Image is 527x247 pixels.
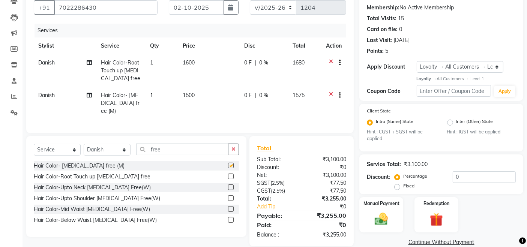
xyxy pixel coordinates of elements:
[403,173,427,180] label: Percentage
[367,108,391,114] label: Client State
[101,92,140,114] span: Hair Color- [MEDICAL_DATA] free (M)
[321,37,346,54] th: Action
[404,160,428,168] div: ₹3,100.00
[244,91,252,99] span: 0 F
[371,211,392,227] img: _cash.svg
[251,156,302,163] div: Sub Total:
[251,171,302,179] div: Net:
[34,195,160,202] div: Hair Color-Upto Shoulder [MEDICAL_DATA] Free(W)
[34,173,150,181] div: Hair Color-Root Touch up [MEDICAL_DATA] free
[101,59,140,82] span: Hair Color-Root Touch up [MEDICAL_DATA] free
[96,37,146,54] th: Service
[34,0,55,15] button: +91
[423,200,449,207] label: Redemption
[34,37,96,54] th: Stylist
[302,231,352,239] div: ₹3,255.00
[251,195,302,203] div: Total:
[385,47,388,55] div: 5
[251,220,302,229] div: Paid:
[447,129,516,135] small: Hint : IGST will be applied
[136,144,228,155] input: Search or Scan
[272,188,284,194] span: 2.5%
[302,163,352,171] div: ₹0
[251,163,302,171] div: Discount:
[178,37,240,54] th: Price
[150,92,153,99] span: 1
[417,76,437,81] strong: Loyalty →
[403,183,414,189] label: Fixed
[255,91,256,99] span: |
[367,173,390,181] div: Discount:
[417,76,516,82] div: All Customers → Level 1
[302,171,352,179] div: ₹3,100.00
[302,195,352,203] div: ₹3,255.00
[34,162,125,170] div: Hair Color- [MEDICAL_DATA] free (M)
[257,144,274,152] span: Total
[251,179,302,187] div: ( )
[494,86,515,97] button: Apply
[183,92,195,99] span: 1500
[293,59,305,66] span: 1680
[456,118,493,127] label: Inter (Other) State
[363,200,399,207] label: Manual Payment
[417,85,491,97] input: Enter Offer / Coupon Code
[35,24,352,37] div: Services
[302,156,352,163] div: ₹3,100.00
[240,37,288,54] th: Disc
[367,4,399,12] div: Membership:
[367,47,384,55] div: Points:
[251,187,302,195] div: ( )
[367,63,416,71] div: Apply Discount
[150,59,153,66] span: 1
[302,211,352,220] div: ₹3,255.00
[38,59,55,66] span: Danish
[244,59,252,67] span: 0 F
[367,87,416,95] div: Coupon Code
[257,180,270,186] span: SGST
[376,118,413,127] label: Intra (Same) State
[367,25,398,33] div: Card on file:
[251,203,310,211] a: Add Tip
[54,0,158,15] input: Search by Name/Mobile/Email/Code
[183,59,195,66] span: 1600
[367,129,435,142] small: Hint : CGST + SGST will be applied
[34,184,151,192] div: Hair Color-Upto Neck [MEDICAL_DATA] Free(W)
[361,238,522,246] a: Continue Without Payment
[146,37,178,54] th: Qty
[310,203,352,211] div: ₹0
[272,180,283,186] span: 2.5%
[251,211,302,220] div: Payable:
[399,25,402,33] div: 0
[288,37,322,54] th: Total
[251,231,302,239] div: Balance :
[293,92,305,99] span: 1575
[426,211,447,228] img: _gift.svg
[34,205,150,213] div: Hair Color-Mid Waist [MEDICAL_DATA] Free(W)
[367,4,516,12] div: No Active Membership
[393,36,410,44] div: [DATE]
[367,160,401,168] div: Service Total:
[302,179,352,187] div: ₹77.50
[38,92,55,99] span: Danish
[302,220,352,229] div: ₹0
[257,187,271,194] span: CGST
[367,15,396,22] div: Total Visits:
[302,187,352,195] div: ₹77.50
[367,36,392,44] div: Last Visit:
[259,59,268,67] span: 0 %
[34,216,157,224] div: Hair Color-Below Waist [MEDICAL_DATA] Free(W)
[259,91,268,99] span: 0 %
[255,59,256,67] span: |
[398,15,404,22] div: 15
